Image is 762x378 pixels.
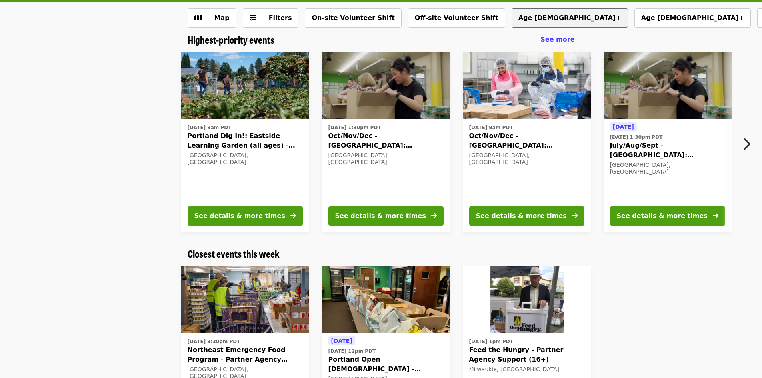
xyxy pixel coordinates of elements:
[463,266,591,333] img: Feed the Hungry - Partner Agency Support (16+) organized by Oregon Food Bank
[540,36,574,43] span: See more
[181,266,309,333] img: Northeast Emergency Food Program - Partner Agency Support organized by Oregon Food Bank
[335,211,426,221] div: See details & more times
[250,14,256,22] i: sliders-h icon
[463,52,591,232] a: See details for "Oct/Nov/Dec - Beaverton: Repack/Sort (age 10+)"
[610,206,725,226] button: See details & more times
[408,8,505,28] button: Off-site Volunteer Shift
[322,52,450,232] a: See details for "Oct/Nov/Dec - Portland: Repack/Sort (age 8+)"
[610,134,663,141] time: [DATE] 1:30pm PDT
[181,248,581,260] div: Closest events this week
[243,8,299,28] button: Filters (0 selected)
[181,52,309,232] a: See details for "Portland Dig In!: Eastside Learning Garden (all ages) - Aug/Sept/Oct"
[634,8,751,28] button: Age [DEMOGRAPHIC_DATA]+
[617,211,708,221] div: See details & more times
[469,206,584,226] button: See details & more times
[328,124,381,131] time: [DATE] 1:30pm PDT
[469,338,513,345] time: [DATE] 1pm PDT
[290,212,296,220] i: arrow-right icon
[604,52,732,232] a: See details for "July/Aug/Sept - Portland: Repack/Sort (age 8+)"
[269,14,292,22] span: Filters
[610,162,725,175] div: [GEOGRAPHIC_DATA], [GEOGRAPHIC_DATA]
[469,345,584,364] span: Feed the Hungry - Partner Agency Support (16+)
[194,211,285,221] div: See details & more times
[328,152,444,166] div: [GEOGRAPHIC_DATA], [GEOGRAPHIC_DATA]
[331,338,352,344] span: [DATE]
[188,246,280,260] span: Closest events this week
[463,52,591,119] img: Oct/Nov/Dec - Beaverton: Repack/Sort (age 10+) organized by Oregon Food Bank
[188,206,303,226] button: See details & more times
[476,211,567,221] div: See details & more times
[214,14,230,22] span: Map
[188,124,232,131] time: [DATE] 9am PDT
[188,8,236,28] button: Show map view
[181,34,581,46] div: Highest-priority events
[469,131,584,150] span: Oct/Nov/Dec - [GEOGRAPHIC_DATA]: Repack/Sort (age [DEMOGRAPHIC_DATA]+)
[469,366,584,373] div: Milwaukie, [GEOGRAPHIC_DATA]
[188,32,274,46] span: Highest-priority events
[328,355,444,374] span: Portland Open [DEMOGRAPHIC_DATA] - Partner Agency Support (16+)
[188,152,303,166] div: [GEOGRAPHIC_DATA], [GEOGRAPHIC_DATA]
[328,206,444,226] button: See details & more times
[194,14,202,22] i: map icon
[431,212,437,220] i: arrow-right icon
[305,8,401,28] button: On-site Volunteer Shift
[188,131,303,150] span: Portland Dig In!: Eastside Learning Garden (all ages) - Aug/Sept/Oct
[613,124,634,130] span: [DATE]
[540,35,574,44] a: See more
[469,124,513,131] time: [DATE] 9am PDT
[610,141,725,160] span: July/Aug/Sept - [GEOGRAPHIC_DATA]: Repack/Sort (age [DEMOGRAPHIC_DATA]+)
[742,136,750,152] i: chevron-right icon
[322,52,450,119] img: Oct/Nov/Dec - Portland: Repack/Sort (age 8+) organized by Oregon Food Bank
[572,212,578,220] i: arrow-right icon
[328,348,376,355] time: [DATE] 12pm PDT
[188,248,280,260] a: Closest events this week
[328,131,444,150] span: Oct/Nov/Dec - [GEOGRAPHIC_DATA]: Repack/Sort (age [DEMOGRAPHIC_DATA]+)
[713,212,718,220] i: arrow-right icon
[188,345,303,364] span: Northeast Emergency Food Program - Partner Agency Support
[512,8,628,28] button: Age [DEMOGRAPHIC_DATA]+
[469,152,584,166] div: [GEOGRAPHIC_DATA], [GEOGRAPHIC_DATA]
[604,52,732,119] img: July/Aug/Sept - Portland: Repack/Sort (age 8+) organized by Oregon Food Bank
[181,52,309,119] img: Portland Dig In!: Eastside Learning Garden (all ages) - Aug/Sept/Oct organized by Oregon Food Bank
[736,133,762,155] button: Next item
[322,266,450,333] img: Portland Open Bible - Partner Agency Support (16+) organized by Oregon Food Bank
[188,338,240,345] time: [DATE] 3:30pm PDT
[188,34,274,46] a: Highest-priority events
